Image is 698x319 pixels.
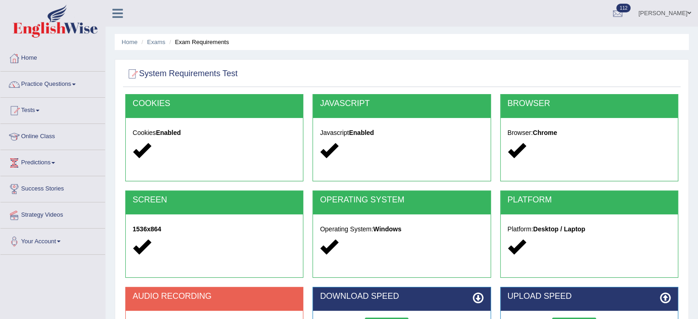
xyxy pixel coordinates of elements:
[320,226,483,233] h5: Operating System:
[0,45,105,68] a: Home
[508,196,671,205] h2: PLATFORM
[125,67,238,81] h2: System Requirements Test
[133,225,161,233] strong: 1536x864
[508,129,671,136] h5: Browser:
[320,196,483,205] h2: OPERATING SYSTEM
[349,129,374,136] strong: Enabled
[133,292,296,301] h2: AUDIO RECORDING
[508,99,671,108] h2: BROWSER
[0,176,105,199] a: Success Stories
[133,99,296,108] h2: COOKIES
[167,38,229,46] li: Exam Requirements
[156,129,181,136] strong: Enabled
[0,229,105,252] a: Your Account
[147,39,166,45] a: Exams
[0,150,105,173] a: Predictions
[320,99,483,108] h2: JAVASCRIPT
[0,72,105,95] a: Practice Questions
[0,98,105,121] a: Tests
[133,129,296,136] h5: Cookies
[133,196,296,205] h2: SCREEN
[373,225,401,233] strong: Windows
[533,225,586,233] strong: Desktop / Laptop
[320,292,483,301] h2: DOWNLOAD SPEED
[0,202,105,225] a: Strategy Videos
[508,292,671,301] h2: UPLOAD SPEED
[616,4,631,12] span: 112
[533,129,557,136] strong: Chrome
[122,39,138,45] a: Home
[508,226,671,233] h5: Platform:
[320,129,483,136] h5: Javascript
[0,124,105,147] a: Online Class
